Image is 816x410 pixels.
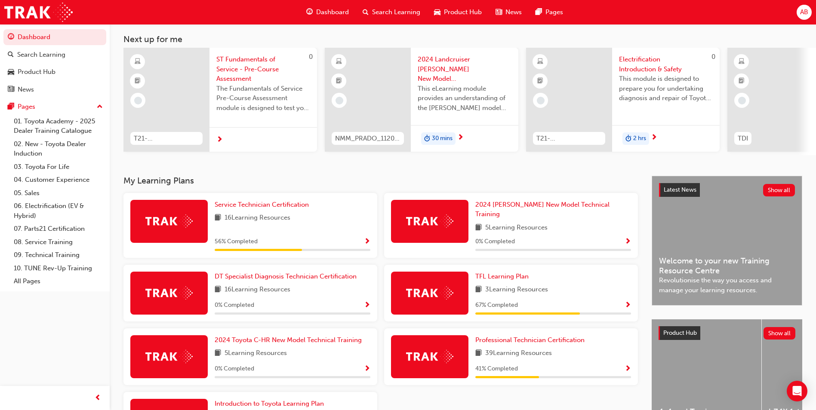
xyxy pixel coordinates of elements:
[8,103,14,111] span: pages-icon
[418,84,511,113] span: This eLearning module provides an understanding of the [PERSON_NAME] model line-up and its Katash...
[215,272,357,280] span: DT Specialist Diagnosis Technician Certification
[652,176,802,306] a: Latest NewsShow allWelcome to your new Training Resource CentreRevolutionise the way you access a...
[8,34,14,41] span: guage-icon
[215,348,221,359] span: book-icon
[364,238,370,246] span: Show Progress
[215,336,362,344] span: 2024 Toyota C-HR New Model Technical Training
[659,326,795,340] a: Product HubShow all
[3,29,106,45] a: Dashboard
[134,97,142,104] span: learningRecordVerb_NONE-icon
[475,336,585,344] span: Professional Technician Certification
[800,7,808,17] span: AB
[8,51,14,59] span: search-icon
[3,99,106,115] button: Pages
[787,381,807,401] div: Open Intercom Messenger
[3,28,106,99] button: DashboardSearch LearningProduct HubNews
[475,364,518,374] span: 41 % Completed
[123,48,317,152] a: 0T21-STFOS_PRE_EXAMST Fundamentals of Service - Pre-Course AssessmentThe Fundamentals of Service ...
[363,7,369,18] span: search-icon
[335,134,400,144] span: NMM_PRADO_112024_MODULE_1
[651,134,657,142] span: next-icon
[336,97,343,104] span: learningRecordVerb_NONE-icon
[8,86,14,94] span: news-icon
[10,262,106,275] a: 10. TUNE Rev-Up Training
[336,56,342,67] span: learningResourceType_ELEARNING-icon
[336,76,342,87] span: booktick-icon
[427,3,489,21] a: car-iconProduct Hub
[3,47,106,63] a: Search Learning
[739,56,745,67] span: learningResourceType_ELEARNING-icon
[475,272,529,280] span: TFL Learning Plan
[10,248,106,262] a: 09. Technical Training
[664,186,696,193] span: Latest News
[215,285,221,295] span: book-icon
[625,133,631,144] span: duration-icon
[215,213,221,223] span: book-icon
[625,302,631,309] span: Show Progress
[134,134,199,144] span: T21-STFOS_PRE_EXAM
[659,275,795,295] span: Revolutionise the way you access and manage your learning resources.
[797,5,812,20] button: AB
[10,160,106,174] a: 03. Toyota For Life
[215,335,365,345] a: 2024 Toyota C-HR New Model Technical Training
[10,275,106,288] a: All Pages
[625,365,631,373] span: Show Progress
[536,7,542,18] span: pages-icon
[17,50,65,60] div: Search Learning
[496,7,502,18] span: news-icon
[485,348,552,359] span: 39 Learning Resources
[356,3,427,21] a: search-iconSearch Learning
[475,335,588,345] a: Professional Technician Certification
[489,3,529,21] a: news-iconNews
[225,213,290,223] span: 16 Learning Resources
[625,300,631,311] button: Show Progress
[10,222,106,236] a: 07. Parts21 Certification
[145,214,193,228] img: Trak
[135,56,141,67] span: learningResourceType_ELEARNING-icon
[216,55,310,84] span: ST Fundamentals of Service - Pre-Course Assessment
[145,350,193,363] img: Trak
[364,365,370,373] span: Show Progress
[10,115,106,138] a: 01. Toyota Academy - 2025 Dealer Training Catalogue
[711,53,715,61] span: 0
[619,55,713,74] span: Electrification Introduction & Safety
[418,55,511,84] span: 2024 Landcruiser [PERSON_NAME] New Model Mechanisms - Model Outline 1
[18,102,35,112] div: Pages
[215,364,254,374] span: 0 % Completed
[325,48,518,152] a: NMM_PRADO_112024_MODULE_12024 Landcruiser [PERSON_NAME] New Model Mechanisms - Model Outline 1Thi...
[18,67,55,77] div: Product Hub
[475,272,532,281] a: TFL Learning Plan
[215,399,327,409] a: Introduction to Toyota Learning Plan
[475,348,482,359] span: book-icon
[316,7,349,17] span: Dashboard
[3,82,106,98] a: News
[457,134,464,142] span: next-icon
[444,7,482,17] span: Product Hub
[10,138,106,160] a: 02. New - Toyota Dealer Induction
[18,85,34,95] div: News
[216,136,223,144] span: next-icon
[309,53,313,61] span: 0
[3,64,106,80] a: Product Hub
[215,237,258,247] span: 56 % Completed
[95,393,101,404] span: prev-icon
[738,134,748,144] span: TDI
[225,348,287,359] span: 5 Learning Resources
[536,134,602,144] span: T21-FOD_HVIS_PREREQ
[123,176,638,186] h3: My Learning Plans
[8,68,14,76] span: car-icon
[475,201,610,218] span: 2024 [PERSON_NAME] New Model Technical Training
[306,7,313,18] span: guage-icon
[739,76,745,87] span: booktick-icon
[537,56,543,67] span: learningResourceType_ELEARNING-icon
[215,200,312,210] a: Service Technician Certification
[625,364,631,374] button: Show Progress
[215,400,324,407] span: Introduction to Toyota Learning Plan
[10,199,106,222] a: 06. Electrification (EV & Hybrid)
[764,327,796,340] button: Show all
[406,350,453,363] img: Trak
[215,300,254,310] span: 0 % Completed
[475,223,482,233] span: book-icon
[364,236,370,247] button: Show Progress
[216,84,310,113] span: The Fundamentals of Service Pre-Course Assessment module is designed to test your learning and un...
